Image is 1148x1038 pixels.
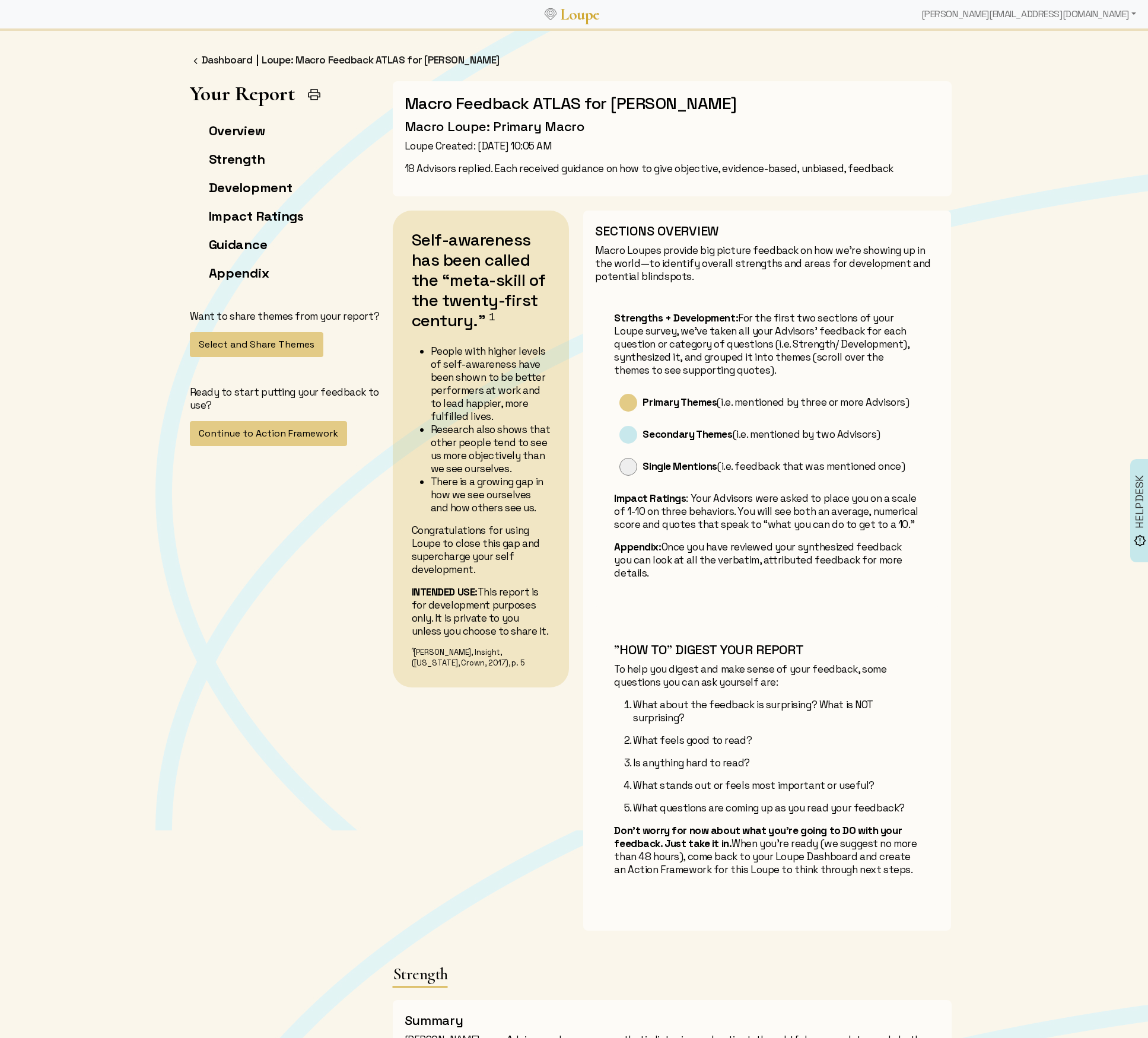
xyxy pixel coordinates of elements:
a: Dashboard [202,53,253,66]
img: FFFF [190,55,202,67]
button: Print Report [302,82,326,107]
p: For the first two sections of your Loupe survey, we’ve taken all your Advisors’ feedback for each... [614,311,920,377]
span: | [256,53,259,67]
a: Strength [209,151,265,167]
h2: Self-awareness has been called the “meta-skill of the twenty-first century.” [412,230,551,340]
b: Single Mentions [643,460,717,473]
a: Impact Ratings [209,208,304,224]
p: Congratulations for using Loupe to close this gap and supercharge your self development. [412,524,551,576]
h2: Macro Feedback ATLAS for [PERSON_NAME] [405,93,940,113]
p: What stands out or feels most important or useful? [633,779,920,792]
a: Appendix [209,265,269,281]
div: [PERSON_NAME], Insight, ([US_STATE], Crown, 2017), p. 5 [412,647,551,668]
button: Select and Share Themes [190,332,323,357]
h1: Your Report [190,81,295,106]
img: Print Icon [307,87,322,102]
h3: Macro Loupe: Primary Macro [405,118,940,135]
p: This report is for development purposes only. It is private to you unless you choose to share it. [412,585,551,638]
h3: SECTIONS OVERVIEW [595,222,939,239]
a: Loupe [556,4,604,26]
b: Don't worry for now about what you're going to DO with your feedback. Just take it in. [614,824,902,850]
button: Continue to Action Framework [190,421,347,446]
p: Macro Loupes provide big picture feedback on how we’re showing up in the world—to identify overal... [595,244,939,283]
app-left-page-nav: Your Report [190,81,385,446]
p: What feels good to read? [633,734,920,747]
h3: Summary [405,1012,940,1029]
li: There is a growing gap in how we see ourselves and how others see us. [431,475,551,514]
strong: INTENDED USE: [412,585,478,598]
p: What questions are coming up as you read your feedback? [633,801,920,814]
li: People with higher levels of self-awareness have been shown to be better performers at work and t... [431,345,551,423]
p: : Your Advisors were asked to place you on a scale of 1-10 on three behaviors. You will see both ... [614,492,920,531]
div: [PERSON_NAME][EMAIL_ADDRESS][DOMAIN_NAME] [917,2,1141,26]
img: Loupe Logo [545,8,556,20]
sup: 1 [412,646,414,654]
b: Primary Themes [643,396,717,409]
p: Ready to start putting your feedback to use? [190,386,385,412]
p: (i.e. feedback that was mentioned once) [643,460,920,473]
p: When you're ready (we suggest no more than 48 hours), come back to your Loupe Dashboard and creat... [614,824,920,876]
a: Development [209,179,292,196]
p: Once you have reviewed your synthesized feedback you can look at all the verbatim, attributed fee... [614,540,920,580]
p: What about the feedback is surprising? What is NOT surprising? [633,698,920,724]
a: Guidance [209,236,268,253]
p: (i.e. mentioned by two Advisors) [643,428,920,441]
h3: Strength [393,964,448,984]
img: brightness_alert_FILL0_wght500_GRAD0_ops.svg [1134,534,1146,547]
p: To help you digest and make sense of your feedback, some questions you can ask yourself are: [614,663,920,689]
b: Strengths + Development: [614,311,738,324]
b: Secondary Themes [643,428,732,441]
p: Is anything hard to read? [633,756,920,769]
p: Loupe Created: [DATE] 10:05 AM [405,139,940,152]
li: Research also shows that other people tend to see us more objectively than we see ourselves. [431,423,551,475]
sup: 1 [489,311,495,323]
p: Want to share themes from your report? [190,310,385,323]
b: Appendix: [614,540,661,553]
h3: "HOW TO" DIGEST YOUR REPORT [614,641,920,658]
p: (i.e. mentioned by three or more Advisors) [643,396,920,409]
a: Loupe: Macro Feedback ATLAS for [PERSON_NAME] [262,53,500,66]
p: 18 Advisors replied. Each received guidance on how to give objective, evidence-based, unbiased, f... [405,162,940,175]
b: Impact Ratings [614,492,686,505]
a: Overview [209,122,265,139]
